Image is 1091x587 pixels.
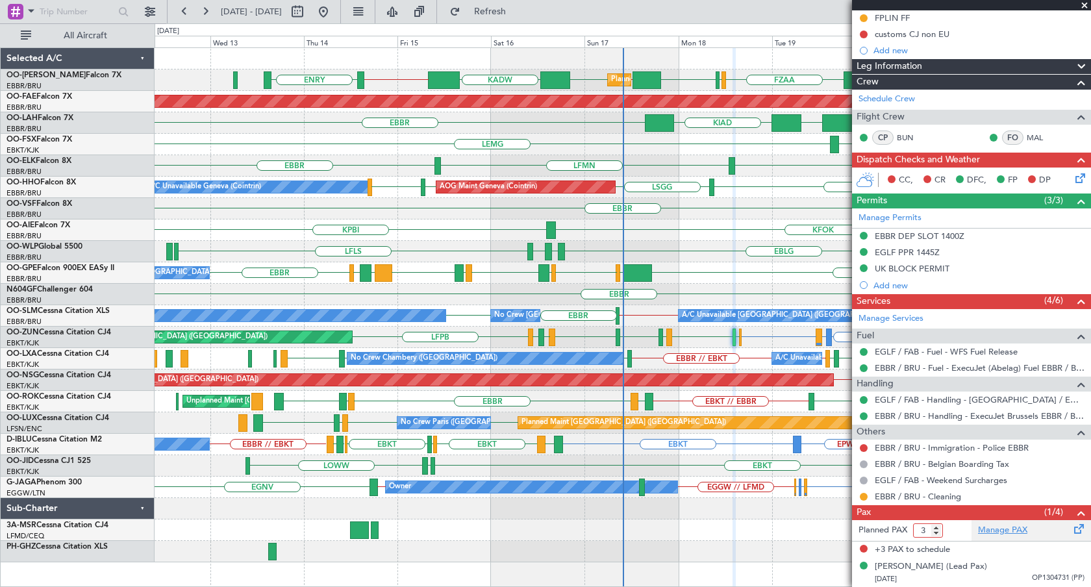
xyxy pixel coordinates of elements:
span: OO-FAE [6,93,36,101]
div: Planned Maint [GEOGRAPHIC_DATA] ([GEOGRAPHIC_DATA]) [521,413,726,432]
span: Handling [857,377,894,392]
a: EBBR/BRU [6,81,42,91]
a: Manage PAX [978,524,1027,537]
a: EBKT/KJK [6,403,39,412]
a: OO-WLPGlobal 5500 [6,243,82,251]
span: CC, [899,174,913,187]
span: OP1304731 (PP) [1032,573,1085,584]
div: customs CJ non EU [875,29,949,40]
div: Wed 13 [210,36,304,47]
span: Others [857,425,885,440]
span: N604GF [6,286,37,293]
a: Manage Services [859,312,923,325]
div: UK BLOCK PERMIT [875,263,949,274]
span: (3/3) [1044,194,1063,207]
a: LFSN/ENC [6,424,42,434]
span: OO-FSX [6,136,36,144]
a: EBBR/BRU [6,317,42,327]
a: EBBR / BRU - Belgian Boarding Tax [875,458,1009,469]
a: EBKT/KJK [6,338,39,348]
span: OO-AIE [6,221,34,229]
a: Schedule Crew [859,93,915,106]
span: 3A-MSR [6,521,36,529]
div: No Crew Paris ([GEOGRAPHIC_DATA]) [401,413,529,432]
div: FPLIN FF [875,12,910,23]
a: EBKT/KJK [6,467,39,477]
div: [PERSON_NAME] (Lead Pax) [875,560,987,573]
span: OO-JID [6,457,34,465]
div: Tue 19 [772,36,866,47]
div: CP [872,131,894,145]
div: Sun 17 [584,36,678,47]
a: EBBR/BRU [6,295,42,305]
a: EGLF / FAB - Weekend Surcharges [875,475,1007,486]
span: FP [1008,174,1018,187]
div: A/C Unavailable Geneva (Cointrin) [147,177,261,197]
div: Thu 14 [304,36,397,47]
div: Planned Maint [GEOGRAPHIC_DATA] ([GEOGRAPHIC_DATA]) [54,370,258,390]
button: All Aircraft [14,25,141,46]
div: Unplanned Maint [GEOGRAPHIC_DATA]-[GEOGRAPHIC_DATA] [186,392,396,411]
span: CR [934,174,946,187]
a: EGLF / FAB - Fuel - WFS Fuel Release [875,346,1018,357]
span: OO-GPE [6,264,37,272]
span: OO-ZUN [6,329,39,336]
a: EGLF / FAB - Handling - [GEOGRAPHIC_DATA] / EGLF / FAB [875,394,1085,405]
div: Planned Maint [GEOGRAPHIC_DATA] ([GEOGRAPHIC_DATA] National) [611,70,846,90]
a: OO-VSFFalcon 8X [6,200,72,208]
div: FO [1002,131,1023,145]
a: EBBR/BRU [6,274,42,284]
a: EBBR/BRU [6,231,42,241]
a: EBKT/KJK [6,445,39,455]
div: Tue 12 [117,36,210,47]
a: EBKT/KJK [6,360,39,369]
span: OO-NSG [6,371,39,379]
a: N604GFChallenger 604 [6,286,93,293]
span: OO-SLM [6,307,38,315]
div: No Crew Chambery ([GEOGRAPHIC_DATA]) [351,349,497,368]
a: OO-LUXCessna Citation CJ4 [6,414,109,422]
a: EBBR / BRU - Immigration - Police EBBR [875,442,1029,453]
div: Add new [873,45,1085,56]
a: EBKT/KJK [6,145,39,155]
div: No Crew [GEOGRAPHIC_DATA] ([GEOGRAPHIC_DATA] National) [494,306,712,325]
div: [DATE] [157,26,179,37]
div: Unplanned Maint [GEOGRAPHIC_DATA] ([GEOGRAPHIC_DATA]) [54,327,268,347]
a: OO-AIEFalcon 7X [6,221,70,229]
label: Planned PAX [859,524,907,537]
a: OO-LAHFalcon 7X [6,114,73,122]
span: G-JAGA [6,479,36,486]
a: EBBR/BRU [6,253,42,262]
a: G-JAGAPhenom 300 [6,479,82,486]
a: Manage Permits [859,212,922,225]
span: OO-WLP [6,243,38,251]
a: EBBR/BRU [6,210,42,219]
span: [DATE] [875,574,897,584]
div: EGLF PPR 1445Z [875,247,940,258]
input: Trip Number [40,2,114,21]
span: OO-LAH [6,114,38,122]
span: Leg Information [857,59,922,74]
a: OO-[PERSON_NAME]Falcon 7X [6,71,121,79]
span: +3 PAX to schedule [875,543,950,556]
div: Owner [389,477,411,497]
span: OO-LXA [6,350,37,358]
span: OO-HHO [6,179,40,186]
div: EBBR DEP SLOT 1400Z [875,231,964,242]
a: EBBR / BRU - Cleaning [875,491,961,502]
a: EBBR/BRU [6,103,42,112]
span: Permits [857,194,887,208]
div: Add new [873,280,1085,291]
span: All Aircraft [34,31,137,40]
a: EGGW/LTN [6,488,45,498]
span: OO-VSF [6,200,36,208]
a: EBBR/BRU [6,167,42,177]
span: (4/6) [1044,293,1063,307]
a: OO-JIDCessna CJ1 525 [6,457,91,465]
span: D-IBLU [6,436,32,443]
span: OO-ELK [6,157,36,165]
button: Refresh [444,1,521,22]
div: Sat 16 [491,36,584,47]
span: Crew [857,75,879,90]
span: OO-ROK [6,393,39,401]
